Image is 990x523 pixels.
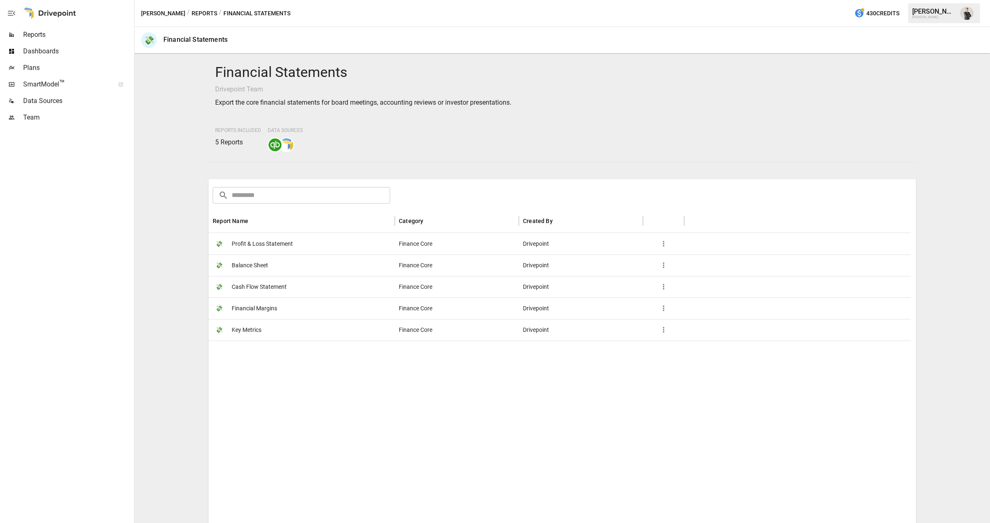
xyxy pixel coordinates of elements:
img: Jon Wooddy [960,7,973,20]
div: Drivepoint [519,297,643,319]
button: 430Credits [851,6,903,21]
div: Drivepoint [519,233,643,254]
p: Export the core financial statements for board meetings, accounting reviews or investor presentat... [215,98,909,108]
span: 💸 [213,281,225,293]
div: Created By [523,218,553,224]
div: Finance Core [395,297,519,319]
span: 💸 [213,302,225,314]
div: Drivepoint [519,254,643,276]
div: Finance Core [395,254,519,276]
p: Drivepoint Team [215,84,909,94]
span: Key Metrics [232,319,261,341]
span: 💸 [213,259,225,271]
span: Data Sources [268,127,303,133]
button: Sort [424,215,436,227]
button: Jon Wooddy [955,2,978,25]
span: SmartModel [23,79,109,89]
span: Cash Flow Statement [232,276,287,297]
span: Dashboards [23,46,132,56]
span: 💸 [213,324,225,336]
div: Finance Core [395,233,519,254]
span: Reports Included [215,127,261,133]
span: ™ [59,78,65,89]
div: Drivepoint [519,276,643,297]
div: / [219,8,222,19]
div: Drivepoint [519,319,643,341]
p: 5 Reports [215,137,261,147]
div: 💸 [141,32,157,48]
div: [PERSON_NAME] [912,7,955,15]
div: [PERSON_NAME] [912,15,955,19]
span: Team [23,113,132,122]
div: Report Name [213,218,248,224]
div: Category [399,218,423,224]
button: Reports [192,8,217,19]
span: Financial Margins [232,298,277,319]
span: Reports [23,30,132,40]
h4: Financial Statements [215,64,909,81]
div: Finance Core [395,319,519,341]
div: Finance Core [395,276,519,297]
div: Financial Statements [163,36,228,43]
span: 430 Credits [866,8,899,19]
span: 💸 [213,238,225,250]
span: Balance Sheet [232,255,268,276]
span: Data Sources [23,96,132,106]
span: Plans [23,63,132,73]
button: [PERSON_NAME] [141,8,185,19]
div: / [187,8,190,19]
span: Profit & Loss Statement [232,233,293,254]
button: Sort [554,215,565,227]
button: Sort [249,215,261,227]
img: smart model [280,138,293,151]
img: quickbooks [268,138,282,151]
